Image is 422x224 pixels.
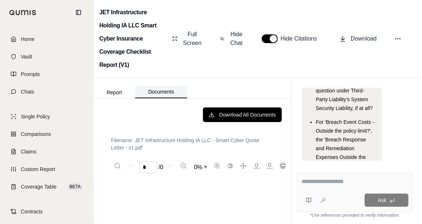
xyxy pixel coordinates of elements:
[5,31,89,47] a: Home
[191,162,210,173] button: Zoom document
[5,161,89,177] a: Custom Report
[5,179,89,195] a: Coverage TableBETA
[5,144,89,160] a: Claims
[316,119,374,213] span: For 'Breach Event Costs - Outside the policy limit?', the 'Breach Response and Remediation Expens...
[211,160,223,172] button: Zoom in
[135,86,187,98] button: Documents
[21,113,50,120] span: Single Policy
[277,160,289,172] button: Print
[165,160,176,172] button: Next page
[5,49,89,65] a: Vault
[365,194,408,207] button: Ask
[21,208,43,215] span: Contracts
[21,35,34,43] span: Home
[281,34,322,43] span: Hide Citations
[182,30,203,48] span: Full Screen
[139,162,157,173] input: Enter a page number
[225,160,236,172] button: Switch to the dark theme
[99,6,165,72] h2: JET Infrastructure Holding IA LLC Smart Cyber Insurance Coverage Checklist Report (V1)
[229,30,244,48] span: Hide Chat
[73,7,84,18] button: Collapse sidebar
[194,163,202,172] span: 0 %
[5,84,89,100] a: Chats
[9,10,37,15] img: Qumis Logo
[5,204,89,220] a: Contracts
[297,212,413,218] div: *Use references provided to verify information.
[112,160,123,172] button: Search
[217,27,247,50] button: Hide Chat
[21,71,40,78] span: Prompts
[5,66,89,82] a: Prompts
[203,107,282,122] button: Download All Documents
[111,137,273,151] p: Filename: JET Infrastructure Holding IA LLC - Smart Cyber Quote Letter - v1.pdf
[21,53,32,60] span: Vault
[21,88,34,95] span: Chats
[378,197,386,203] span: Ask
[21,183,57,190] span: Coverage Table
[264,160,276,172] button: Download
[251,160,262,172] button: Open file
[290,160,302,172] button: More actions
[21,148,37,155] span: Claims
[178,160,189,172] button: Zoom out
[21,130,51,138] span: Comparisons
[336,31,380,46] button: Download
[158,163,163,172] span: / 0
[68,183,83,190] span: BETA
[351,34,377,43] span: Download
[93,87,135,98] button: Report
[21,166,55,173] span: Custom Report
[169,27,206,50] button: Full Screen
[125,160,137,172] button: Previous page
[238,160,249,172] button: Full screen
[5,109,89,125] a: Single Policy
[5,126,89,142] a: Comparisons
